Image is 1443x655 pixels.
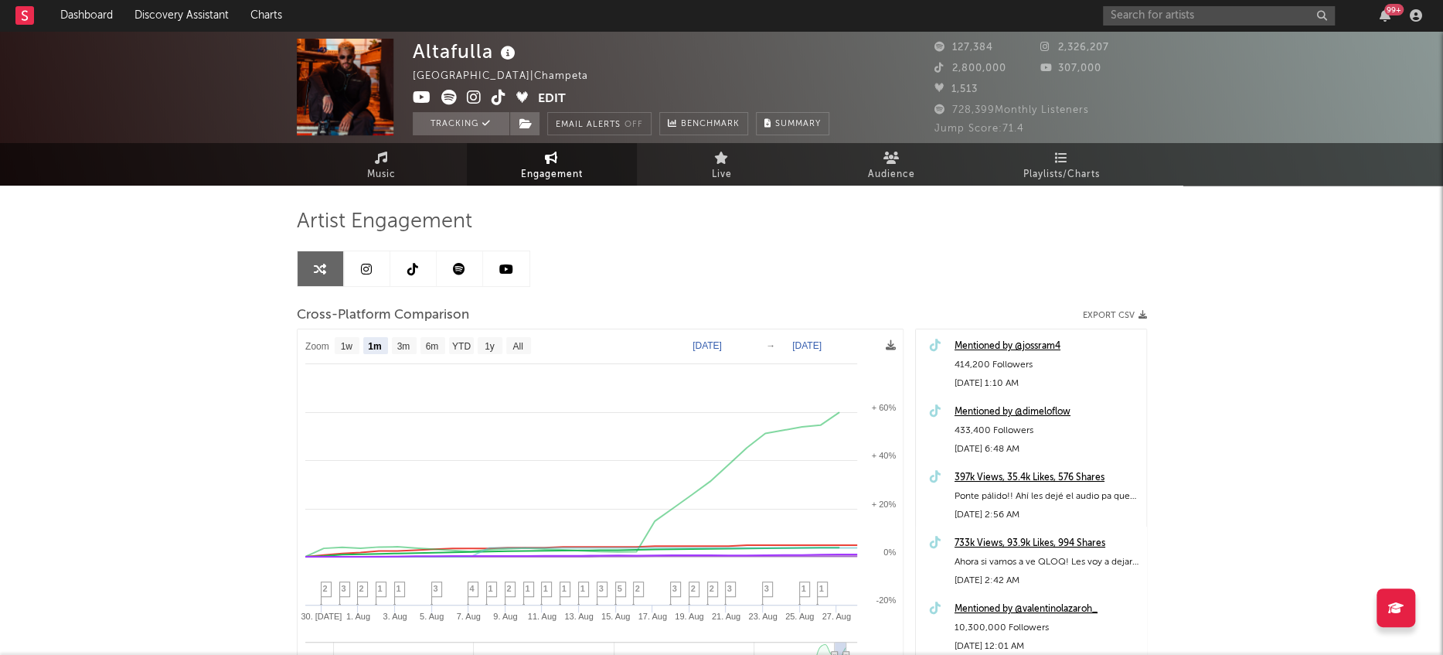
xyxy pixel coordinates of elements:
text: Zoom [305,341,329,352]
div: [DATE] 6:48 AM [955,440,1138,459]
span: Benchmark [681,115,740,134]
span: 1 [562,584,567,593]
a: 733k Views, 93.9k Likes, 994 Shares [955,534,1138,553]
span: 1 [543,584,548,593]
a: Mentioned by @jossram4 [955,337,1138,356]
a: Mentioned by @valentinolazaroh_ [955,600,1138,619]
text: 1m [368,341,381,352]
button: Email AlertsOff [547,112,652,135]
text: 1y [485,341,495,352]
a: Music [297,143,467,186]
text: 11. Aug [527,612,556,621]
span: 1 [488,584,493,593]
span: 3 [672,584,677,593]
text: + 40% [871,451,896,460]
span: 3 [342,584,346,593]
span: 3 [727,584,732,593]
a: Engagement [467,143,637,186]
text: 1. Aug [345,612,369,621]
span: Artist Engagement [297,213,472,231]
span: Live [712,165,732,184]
button: Edit [538,90,566,109]
span: 127,384 [934,43,993,53]
span: Engagement [521,165,583,184]
span: 1 [819,584,824,593]
span: Cross-Platform Comparison [297,306,469,325]
span: 2,326,207 [1040,43,1109,53]
div: [DATE] 2:56 AM [955,506,1138,524]
text: 0% [883,548,896,557]
text: → [766,340,775,351]
span: 2 [507,584,512,593]
text: 5. Aug [420,612,444,621]
div: Ponte pálido!! Ahí les dejé el audio pa que ROMPAN 🥷🏼🔥🔥 #challenge [955,487,1138,506]
text: 9. Aug [493,612,517,621]
text: 21. Aug [711,612,740,621]
span: 4 [470,584,475,593]
div: 433,400 Followers [955,421,1138,440]
div: [GEOGRAPHIC_DATA] | Champeta [413,67,606,86]
input: Search for artists [1103,6,1335,26]
a: 397k Views, 35.4k Likes, 576 Shares [955,469,1138,487]
span: 2 [359,584,364,593]
span: 2 [635,584,640,593]
div: 414,200 Followers [955,356,1138,374]
span: Jump Score: 71.4 [934,124,1024,134]
button: Tracking [413,112,509,135]
div: Ahora si vamos a ve QLOQ! Les voy a dejar aquí la pista pa que tiren SU MEJOR VERSO! El MÁS DURO ... [955,553,1138,571]
span: 1 [396,584,401,593]
a: Live [637,143,807,186]
div: Mentioned by @dimeloflow [955,403,1138,421]
text: 15. Aug [601,612,629,621]
text: 25. Aug [784,612,813,621]
span: 3 [599,584,604,593]
text: + 60% [871,403,896,412]
text: 6m [425,341,438,352]
span: 1 [378,584,383,593]
text: -20% [876,595,896,605]
text: All [512,341,522,352]
text: 3m [396,341,410,352]
span: Summary [775,120,821,128]
span: 2 [710,584,714,593]
text: 23. Aug [748,612,777,621]
span: Music [367,165,396,184]
text: 17. Aug [638,612,666,621]
span: 2,800,000 [934,63,1006,73]
div: 99 + [1384,4,1404,15]
text: + 20% [871,500,896,509]
span: 728,399 Monthly Listeners [934,105,1089,115]
button: Export CSV [1083,311,1147,320]
span: 307,000 [1040,63,1101,73]
text: 30. [DATE] [301,612,342,621]
text: [DATE] [792,340,822,351]
span: Audience [868,165,915,184]
text: 1w [340,341,352,352]
text: [DATE] [693,340,722,351]
div: Altafulla [413,39,519,64]
span: 1 [526,584,530,593]
span: Playlists/Charts [1023,165,1100,184]
button: 99+ [1380,9,1390,22]
text: 27. Aug [822,612,850,621]
span: 1,513 [934,84,978,94]
div: [DATE] 1:10 AM [955,374,1138,393]
span: 1 [580,584,585,593]
a: Audience [807,143,977,186]
em: Off [625,121,643,129]
span: 2 [691,584,696,593]
a: Playlists/Charts [977,143,1147,186]
text: 13. Aug [564,612,593,621]
button: Summary [756,112,829,135]
text: 7. Aug [456,612,480,621]
a: Benchmark [659,112,748,135]
span: 5 [618,584,622,593]
span: 3 [764,584,769,593]
span: 3 [434,584,438,593]
text: 19. Aug [675,612,703,621]
span: 1 [801,584,806,593]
